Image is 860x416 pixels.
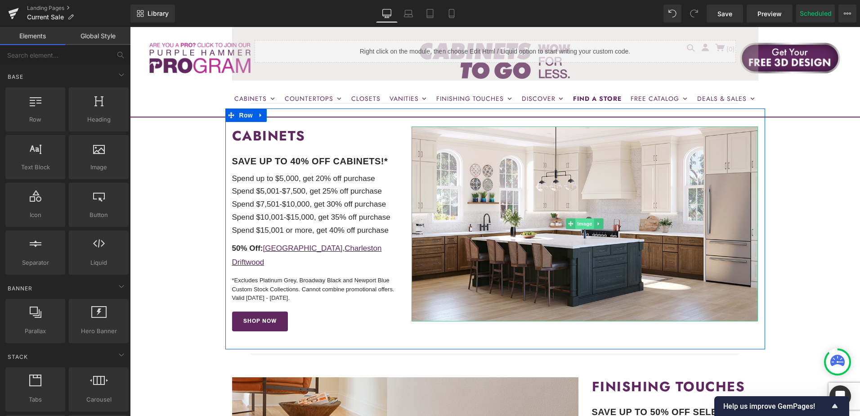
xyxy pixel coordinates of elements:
button: Show survey - Help us improve GemPages! [723,401,840,411]
b: SAVE UP TO 40% OFF CABINETS!* [102,129,258,139]
div: Open Intercom Messenger [829,385,851,407]
span: Row [107,81,125,95]
a: New Library [130,5,175,23]
span: Image [446,191,465,202]
span: Current Sale [27,14,64,21]
span: Library [148,9,169,18]
p: Spend up to $5,000, get 20% off purchase [102,145,269,158]
a: Global Style [65,27,130,45]
button: Redo [685,5,703,23]
a: Laptop [398,5,419,23]
a: Expand / Collapse [464,191,474,202]
p: *Excludes Platinum Grey, Broadway Black and Newport Blue Custom Stock Collections. Cannot combine... [102,249,269,276]
p: Spend $5,001-$7,500, get 25% off purchase [102,158,269,171]
span: Help us improve GemPages! [723,402,829,411]
span: Icon [8,210,63,220]
b: SAVE UP TO 50% OFF SELECT FINISHING TOUCH ACCESSORIES!* [462,380,623,403]
a: Tablet [419,5,441,23]
span: Parallax [8,326,63,336]
p: Spend $15,001 or more, get 40% off purchase [102,197,269,210]
a: Expand / Collapse [125,81,137,95]
span: Tabs [8,395,63,404]
span: Row [8,115,63,124]
span: Image [72,163,126,172]
span: Save [717,9,732,18]
span: Stack [7,353,29,361]
span: , [102,217,252,240]
span: SHOP NOW [113,291,147,298]
strong: CABINETS [102,99,175,118]
span: Hero Banner [72,326,126,336]
span: Separator [8,258,63,267]
span: Preview [757,9,782,18]
a: Charleston Driftwood [102,217,252,240]
span: Base [7,72,24,81]
a: Mobile [441,5,462,23]
a: Desktop [376,5,398,23]
span: Carousel [72,395,126,404]
span: 50% Off: [102,217,133,226]
a: SHOP NOW [102,285,158,304]
span: Banner [7,284,33,293]
p: Spend $10,001-$15,000, get 35% off purchase [102,184,269,197]
p: Spend $7,501-$10,000, get 30% off purchase [102,171,269,184]
span: Text Block [8,163,63,172]
a: Landing Pages [27,5,130,12]
b: FINISHING TOUCHES [462,350,615,369]
span: Button [72,210,126,220]
button: Undo [663,5,681,23]
button: Scheduled [796,5,835,23]
span: Liquid [72,258,126,267]
a: [GEOGRAPHIC_DATA] [133,217,212,226]
a: Preview [747,5,793,23]
button: More [838,5,856,23]
span: Heading [72,115,126,124]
